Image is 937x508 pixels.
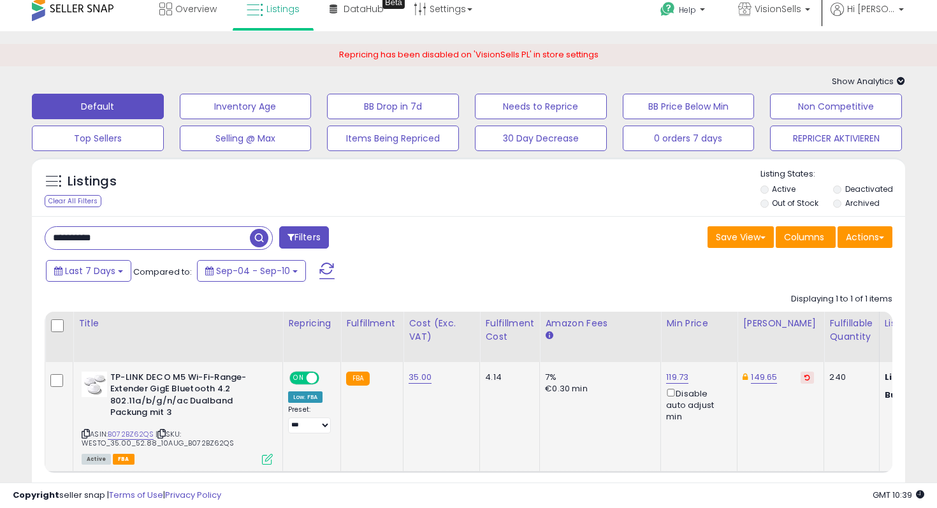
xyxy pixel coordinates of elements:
[847,3,895,15] span: Hi [PERSON_NAME]
[545,317,655,330] div: Amazon Fees
[760,168,906,180] p: Listing States:
[346,372,370,386] small: FBA
[175,3,217,15] span: Overview
[82,372,107,397] img: 31WTAe-TdYL._SL40_.jpg
[46,260,131,282] button: Last 7 Days
[545,372,651,383] div: 7%
[279,226,329,249] button: Filters
[829,317,873,344] div: Fulfillable Quantity
[32,126,164,151] button: Top Sellers
[776,226,836,248] button: Columns
[65,265,115,277] span: Last 7 Days
[791,293,892,305] div: Displaying 1 to 1 of 1 items
[133,266,192,278] span: Compared to:
[13,490,221,502] div: seller snap | |
[82,372,273,463] div: ASIN:
[108,429,154,440] a: B072BZ62QS
[832,75,905,87] span: Show Analytics
[197,260,306,282] button: Sep-04 - Sep-10
[317,372,338,383] span: OFF
[545,330,553,342] small: Amazon Fees.
[288,391,323,403] div: Low. FBA
[623,94,755,119] button: BB Price Below Min
[266,3,300,15] span: Listings
[770,126,902,151] button: REPRICER AKTIVIEREN
[32,94,164,119] button: Default
[110,372,265,422] b: TP-LINK DECO M5 Wi-Fi-Range-Extender GigE Bluetooth 4.2 802.11a/b/g/n/ac Dualband Packung mit 3
[13,489,59,501] strong: Copyright
[772,198,818,208] label: Out of Stock
[679,4,696,15] span: Help
[708,226,774,248] button: Save View
[829,372,869,383] div: 240
[772,184,795,194] label: Active
[831,3,904,31] a: Hi [PERSON_NAME]
[545,383,651,395] div: €0.30 min
[180,126,312,151] button: Selling @ Max
[68,173,117,191] h5: Listings
[770,94,902,119] button: Non Competitive
[327,94,459,119] button: BB Drop in 7d
[666,386,727,423] div: Disable auto adjust min
[660,1,676,17] i: Get Help
[291,372,307,383] span: ON
[45,195,101,207] div: Clear All Filters
[339,48,599,61] span: Repricing has been disabled on 'VisionSells PL' in store settings
[288,317,335,330] div: Repricing
[180,94,312,119] button: Inventory Age
[845,198,880,208] label: Archived
[288,405,331,434] div: Preset:
[743,317,818,330] div: [PERSON_NAME]
[666,317,732,330] div: Min Price
[165,489,221,501] a: Privacy Policy
[485,317,534,344] div: Fulfillment Cost
[873,489,924,501] span: 2025-09-18 10:39 GMT
[109,489,163,501] a: Terms of Use
[666,371,688,384] a: 119.73
[327,126,459,151] button: Items Being Repriced
[409,317,474,344] div: Cost (Exc. VAT)
[845,184,893,194] label: Deactivated
[113,454,134,465] span: FBA
[623,126,755,151] button: 0 orders 7 days
[409,371,432,384] a: 35.00
[216,265,290,277] span: Sep-04 - Sep-10
[485,372,530,383] div: 4.14
[82,429,234,448] span: | SKU: WESTO_35.00_52.88_10AUG_B072BZ62QS
[346,317,398,330] div: Fulfillment
[838,226,892,248] button: Actions
[475,94,607,119] button: Needs to Reprice
[82,454,111,465] span: All listings currently available for purchase on Amazon
[344,3,384,15] span: DataHub
[78,317,277,330] div: Title
[755,3,801,15] span: VisionSells
[751,371,777,384] a: 149.65
[784,231,824,243] span: Columns
[475,126,607,151] button: 30 Day Decrease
